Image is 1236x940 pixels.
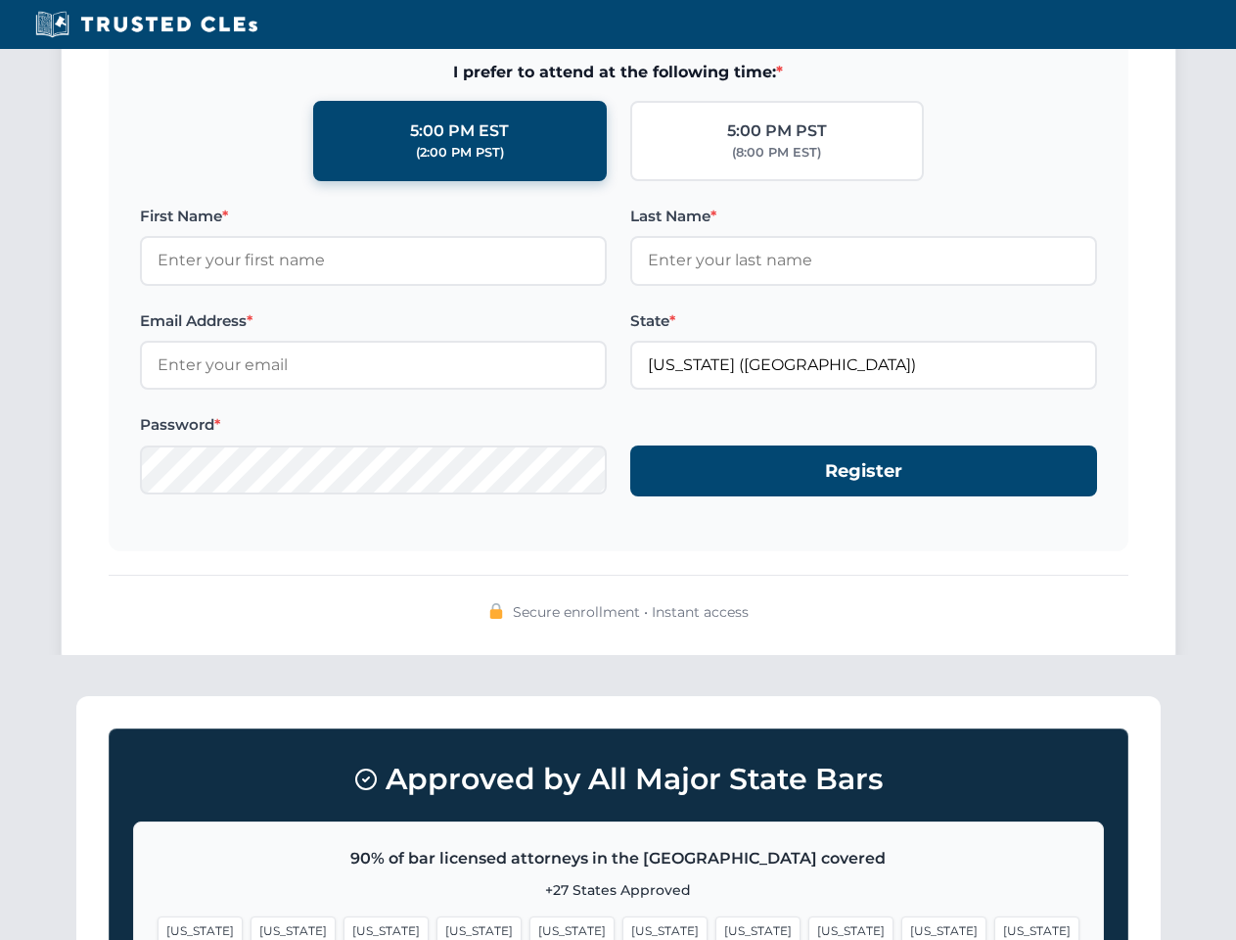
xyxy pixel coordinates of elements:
[410,118,509,144] div: 5:00 PM EST
[29,10,263,39] img: Trusted CLEs
[727,118,827,144] div: 5:00 PM PST
[140,341,607,390] input: Enter your email
[140,205,607,228] label: First Name
[630,446,1097,497] button: Register
[140,60,1097,85] span: I prefer to attend at the following time:
[630,236,1097,285] input: Enter your last name
[140,413,607,437] label: Password
[140,309,607,333] label: Email Address
[133,753,1104,806] h3: Approved by All Major State Bars
[630,205,1097,228] label: Last Name
[630,341,1097,390] input: California (CA)
[416,143,504,163] div: (2:00 PM PST)
[158,846,1079,871] p: 90% of bar licensed attorneys in the [GEOGRAPHIC_DATA] covered
[140,236,607,285] input: Enter your first name
[158,879,1079,901] p: +27 States Approved
[513,601,749,623] span: Secure enrollment • Instant access
[732,143,821,163] div: (8:00 PM EST)
[630,309,1097,333] label: State
[488,603,504,619] img: 🔒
